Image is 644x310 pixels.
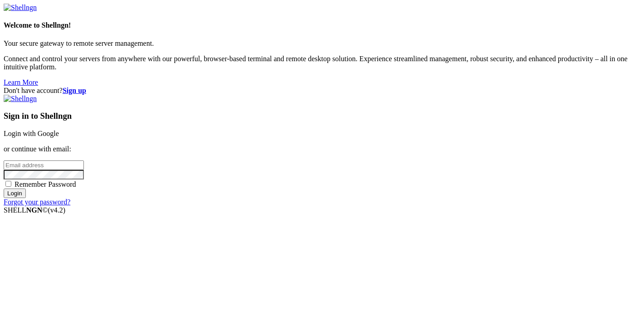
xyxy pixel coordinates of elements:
input: Remember Password [5,181,11,187]
a: Sign up [63,87,86,94]
h4: Welcome to Shellngn! [4,21,640,29]
a: Forgot your password? [4,198,70,206]
a: Learn More [4,78,38,86]
p: Your secure gateway to remote server management. [4,39,640,48]
a: Login with Google [4,130,59,137]
div: Don't have account? [4,87,640,95]
span: Remember Password [15,180,76,188]
input: Login [4,189,26,198]
p: or continue with email: [4,145,640,153]
img: Shellngn [4,4,37,12]
img: Shellngn [4,95,37,103]
input: Email address [4,160,84,170]
h3: Sign in to Shellngn [4,111,640,121]
span: SHELL © [4,206,65,214]
b: NGN [26,206,43,214]
span: 4.2.0 [48,206,66,214]
p: Connect and control your servers from anywhere with our powerful, browser-based terminal and remo... [4,55,640,71]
